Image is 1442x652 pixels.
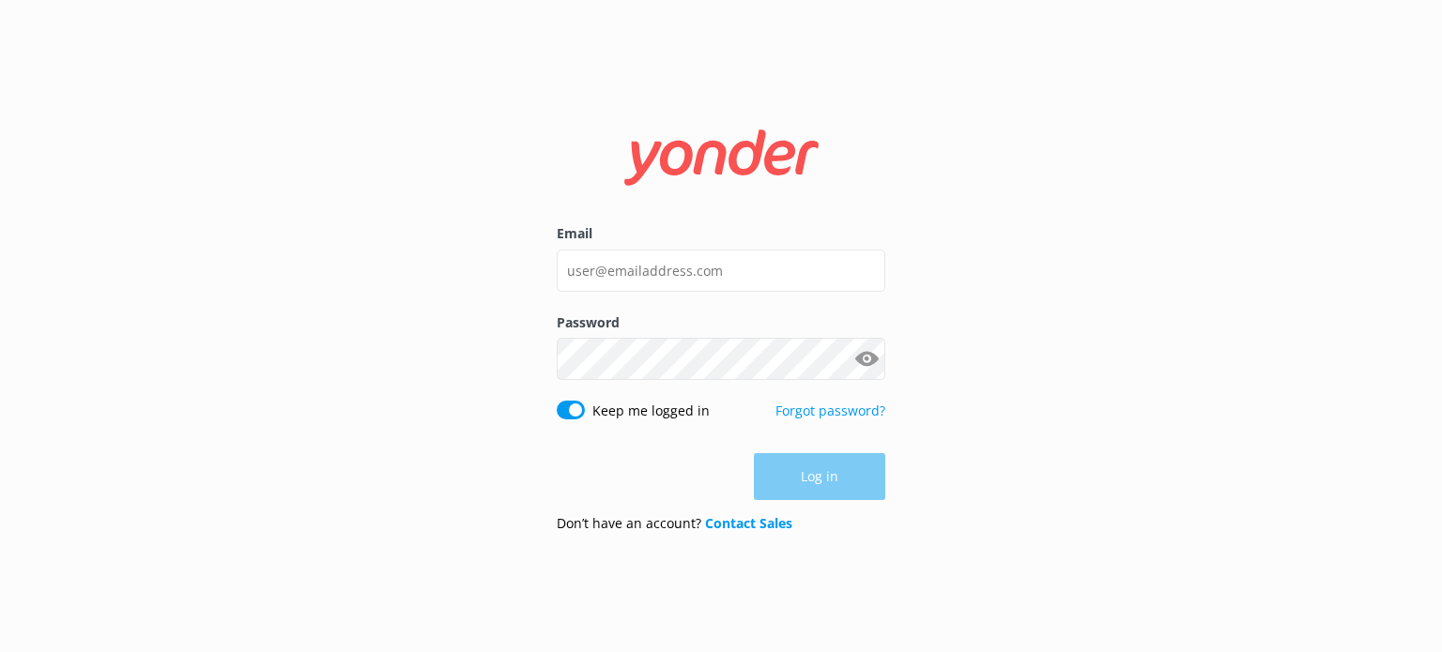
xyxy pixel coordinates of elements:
[705,514,792,532] a: Contact Sales
[848,341,885,378] button: Show password
[775,402,885,419] a: Forgot password?
[557,312,885,333] label: Password
[557,513,792,534] p: Don’t have an account?
[557,250,885,292] input: user@emailaddress.com
[557,223,885,244] label: Email
[592,401,710,421] label: Keep me logged in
